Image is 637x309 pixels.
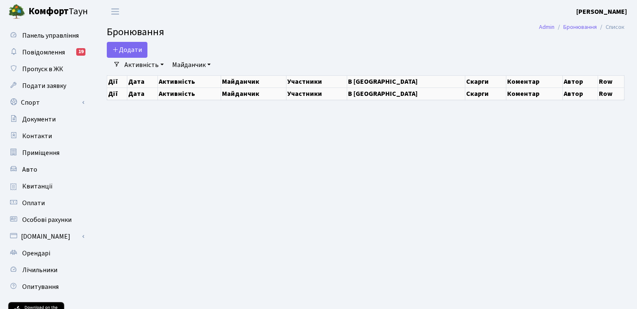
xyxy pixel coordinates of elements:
th: Скарги [465,88,506,100]
th: Дата [127,75,157,88]
span: Контакти [22,131,52,141]
b: [PERSON_NAME] [576,7,627,16]
li: Список [597,23,624,32]
a: Документи [4,111,88,128]
span: Бронювання [107,25,164,39]
span: Квитанції [22,182,53,191]
span: Таун [28,5,88,19]
nav: breadcrumb [526,18,637,36]
span: Оплати [22,198,45,208]
th: Дії [107,75,127,88]
th: Активність [157,88,221,100]
b: Комфорт [28,5,69,18]
th: В [GEOGRAPHIC_DATA] [347,88,465,100]
a: Оплати [4,195,88,211]
th: Майданчик [221,75,286,88]
button: Переключити навігацію [105,5,126,18]
a: Повідомлення19 [4,44,88,61]
th: Автор [562,75,598,88]
a: Пропуск в ЖК [4,61,88,77]
button: Додати [107,42,147,58]
th: Row [598,88,624,100]
span: Орендарі [22,249,50,258]
a: Авто [4,161,88,178]
a: Майданчик [169,58,214,72]
th: Скарги [465,75,506,88]
a: Спорт [4,94,88,111]
img: logo.png [8,3,25,20]
th: Участники [286,75,347,88]
a: Панель управління [4,27,88,44]
th: Коментар [506,75,562,88]
span: Особові рахунки [22,215,72,224]
span: Пропуск в ЖК [22,64,63,74]
a: Квитанції [4,178,88,195]
th: Майданчик [221,88,286,100]
th: Участники [286,88,347,100]
span: Лічильники [22,265,57,275]
th: Автор [562,88,598,100]
a: Admin [539,23,554,31]
span: Опитування [22,282,59,291]
th: В [GEOGRAPHIC_DATA] [347,75,465,88]
span: Повідомлення [22,48,65,57]
th: Дата [127,88,157,100]
a: Особові рахунки [4,211,88,228]
span: Приміщення [22,148,59,157]
a: Контакти [4,128,88,144]
th: Row [598,75,624,88]
a: Бронювання [563,23,597,31]
a: Приміщення [4,144,88,161]
a: Орендарі [4,245,88,262]
span: Панель управління [22,31,79,40]
a: Лічильники [4,262,88,278]
a: Активність [121,58,167,72]
span: Авто [22,165,37,174]
a: [DOMAIN_NAME] [4,228,88,245]
a: Подати заявку [4,77,88,94]
div: 19 [76,48,85,56]
th: Активність [157,75,221,88]
span: Документи [22,115,56,124]
span: Подати заявку [22,81,66,90]
a: Опитування [4,278,88,295]
th: Дії [107,88,127,100]
a: [PERSON_NAME] [576,7,627,17]
th: Коментар [506,88,562,100]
